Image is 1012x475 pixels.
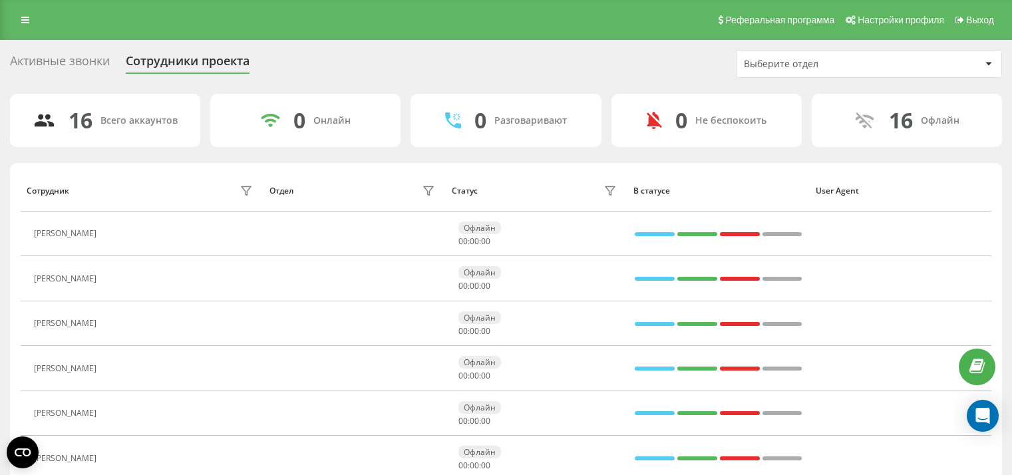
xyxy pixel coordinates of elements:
[474,108,486,133] div: 0
[481,325,490,337] span: 00
[458,415,468,426] span: 00
[313,115,351,126] div: Онлайн
[921,115,959,126] div: Офлайн
[481,460,490,471] span: 00
[481,236,490,247] span: 00
[34,364,100,373] div: [PERSON_NAME]
[470,460,479,471] span: 00
[458,401,501,414] div: Офлайн
[269,186,293,196] div: Отдел
[34,274,100,283] div: [PERSON_NAME]
[458,280,468,291] span: 00
[481,415,490,426] span: 00
[69,108,92,133] div: 16
[744,59,903,70] div: Выберите отдел
[27,186,69,196] div: Сотрудник
[458,266,501,279] div: Офлайн
[34,408,100,418] div: [PERSON_NAME]
[675,108,687,133] div: 0
[695,115,766,126] div: Не беспокоить
[458,325,468,337] span: 00
[458,370,468,381] span: 00
[458,446,501,458] div: Офлайн
[458,356,501,369] div: Офлайн
[458,461,490,470] div: : :
[470,325,479,337] span: 00
[293,108,305,133] div: 0
[458,222,501,234] div: Офлайн
[7,436,39,468] button: Open CMP widget
[34,229,100,238] div: [PERSON_NAME]
[470,370,479,381] span: 00
[458,281,490,291] div: : :
[967,400,999,432] div: Open Intercom Messenger
[458,327,490,336] div: : :
[458,311,501,324] div: Офлайн
[858,15,944,25] span: Настройки профиля
[458,371,490,381] div: : :
[816,186,985,196] div: User Agent
[458,416,490,426] div: : :
[494,115,567,126] div: Разговаривают
[481,370,490,381] span: 00
[34,454,100,463] div: [PERSON_NAME]
[458,460,468,471] span: 00
[10,54,110,75] div: Активные звонки
[470,415,479,426] span: 00
[633,186,803,196] div: В статусе
[966,15,994,25] span: Выход
[458,236,468,247] span: 00
[470,236,479,247] span: 00
[481,280,490,291] span: 00
[452,186,478,196] div: Статус
[34,319,100,328] div: [PERSON_NAME]
[889,108,913,133] div: 16
[725,15,834,25] span: Реферальная программа
[126,54,250,75] div: Сотрудники проекта
[100,115,178,126] div: Всего аккаунтов
[458,237,490,246] div: : :
[470,280,479,291] span: 00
